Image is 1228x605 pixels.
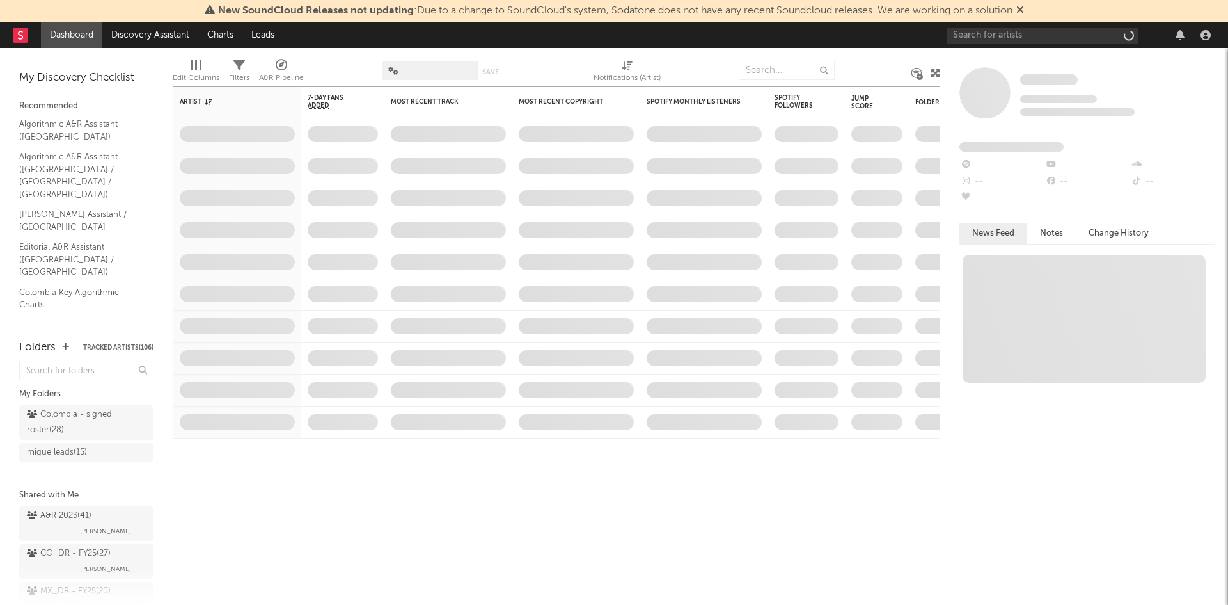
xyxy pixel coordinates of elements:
[19,506,153,541] a: A&R 2023(41)[PERSON_NAME]
[959,173,1044,190] div: --
[1020,74,1078,85] span: Some Artist
[1044,173,1130,190] div: --
[519,98,615,106] div: Most Recent Copyright
[41,22,102,48] a: Dashboard
[180,98,276,106] div: Artist
[482,69,499,76] button: Save
[959,157,1044,173] div: --
[1044,157,1130,173] div: --
[1020,74,1078,86] a: Some Artist
[1020,95,1097,103] span: Tracking Since: [DATE]
[242,22,283,48] a: Leads
[775,94,819,109] div: Spotify Followers
[308,94,359,109] span: 7-Day Fans Added
[947,28,1138,44] input: Search for artists
[1027,223,1076,244] button: Notes
[27,445,87,460] div: migue leads ( 15 )
[851,95,883,110] div: Jump Score
[83,344,153,351] button: Tracked Artists(106)
[19,117,141,143] a: Algorithmic A&R Assistant ([GEOGRAPHIC_DATA])
[80,561,131,577] span: [PERSON_NAME]
[27,508,91,524] div: A&R 2023 ( 41 )
[1130,157,1215,173] div: --
[27,546,111,561] div: CO_DR - FY25 ( 27 )
[259,54,304,92] div: A&R Pipeline
[391,98,487,106] div: Most Recent Track
[959,142,1064,152] span: Fans Added by Platform
[218,6,414,16] span: New SoundCloud Releases not updating
[173,54,219,92] div: Edit Columns
[594,70,661,86] div: Notifications (Artist)
[19,207,141,234] a: [PERSON_NAME] Assistant / [GEOGRAPHIC_DATA]
[218,6,1012,16] span: : Due to a change to SoundCloud's system, Sodatone does not have any recent Soundcloud releases. ...
[1016,6,1024,16] span: Dismiss
[19,70,153,86] div: My Discovery Checklist
[959,223,1027,244] button: News Feed
[19,405,153,440] a: Colombia - signed roster(28)
[19,362,153,380] input: Search for folders...
[229,54,249,92] div: Filters
[1076,223,1161,244] button: Change History
[19,488,153,503] div: Shared with Me
[915,99,1011,106] div: Folders
[1020,108,1135,116] span: 0 fans last week
[19,150,141,201] a: Algorithmic A&R Assistant ([GEOGRAPHIC_DATA] / [GEOGRAPHIC_DATA] / [GEOGRAPHIC_DATA])
[27,584,111,599] div: MX_DR - FY25 ( 20 )
[647,98,743,106] div: Spotify Monthly Listeners
[229,70,249,86] div: Filters
[19,387,153,402] div: My Folders
[259,70,304,86] div: A&R Pipeline
[19,443,153,462] a: migue leads(15)
[19,240,141,279] a: Editorial A&R Assistant ([GEOGRAPHIC_DATA] / [GEOGRAPHIC_DATA])
[102,22,198,48] a: Discovery Assistant
[80,524,131,539] span: [PERSON_NAME]
[19,340,56,355] div: Folders
[19,286,141,312] a: Colombia Key Algorithmic Charts
[198,22,242,48] a: Charts
[959,190,1044,207] div: --
[173,70,219,86] div: Edit Columns
[19,544,153,579] a: CO_DR - FY25(27)[PERSON_NAME]
[27,407,117,438] div: Colombia - signed roster ( 28 )
[594,54,661,92] div: Notifications (Artist)
[739,61,835,80] input: Search...
[19,99,153,114] div: Recommended
[1130,173,1215,190] div: --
